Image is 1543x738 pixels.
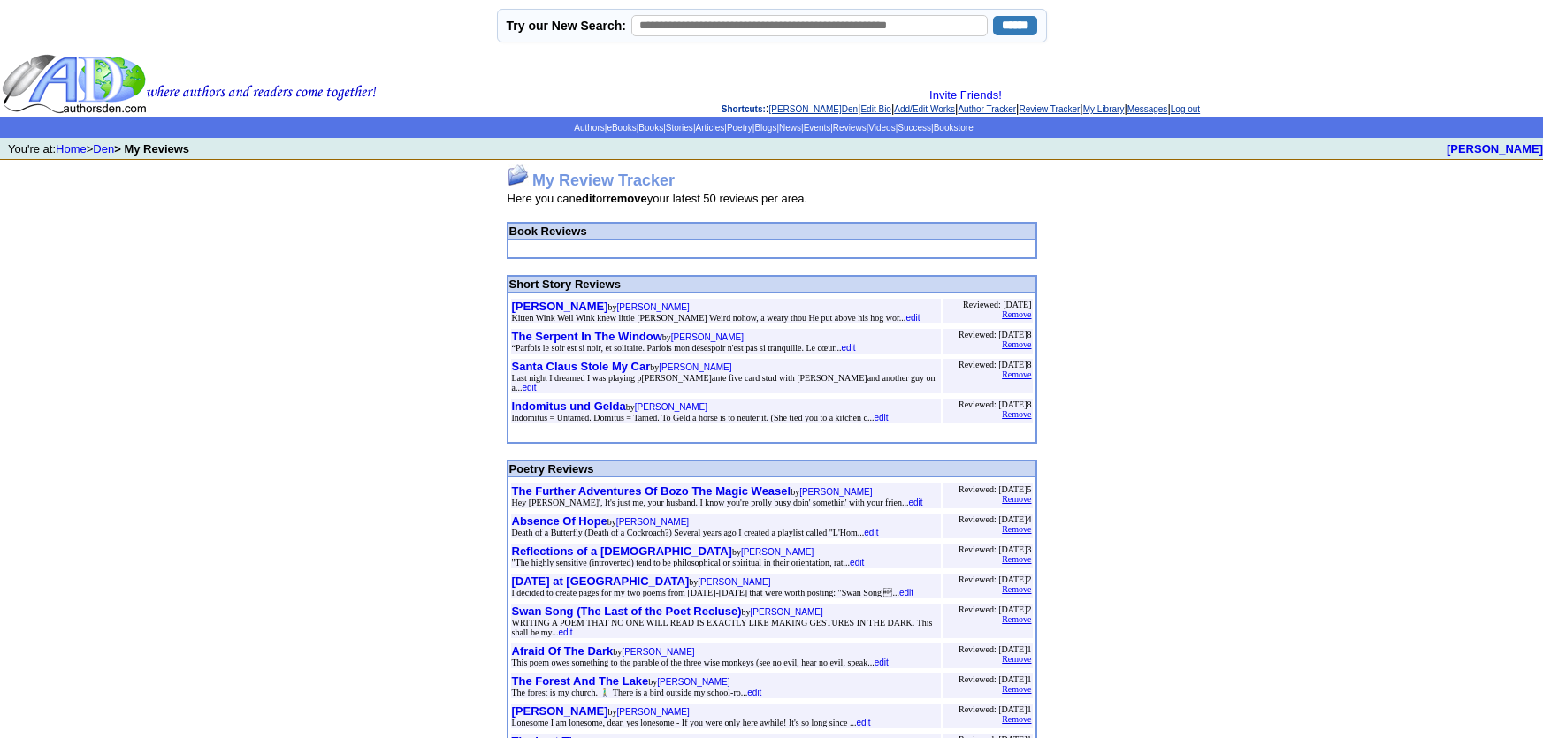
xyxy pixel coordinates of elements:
[512,514,607,528] a: Absence Of Hope
[622,647,694,657] font: [PERSON_NAME]
[512,644,614,658] a: Afraid Of The Dark
[1002,520,1031,535] a: Remove
[574,123,604,133] a: Authors
[1002,654,1031,664] font: Remove
[741,547,814,557] font: [PERSON_NAME]
[616,517,689,527] font: [PERSON_NAME]
[959,330,1031,339] font: Reviewed: [DATE]8
[959,360,1031,369] font: Reviewed: [DATE]8
[558,628,572,637] font: edit
[671,332,744,342] font: [PERSON_NAME]
[512,300,608,313] a: [PERSON_NAME]
[666,123,693,133] a: Stories
[959,605,1031,614] font: Reviewed: [DATE]2
[671,330,744,343] a: [PERSON_NAME]
[1002,554,1031,564] font: Remove
[617,302,690,312] font: [PERSON_NAME]
[741,544,814,558] a: [PERSON_NAME]
[617,707,690,717] font: [PERSON_NAME]
[1002,409,1031,419] font: Remove
[380,88,1541,115] div: : | | | | | | |
[509,224,587,238] font: Book Reviews
[1002,524,1031,534] font: Remove
[512,647,889,667] font: by
[1002,305,1031,320] a: Remove
[93,142,114,156] a: Den
[799,484,872,498] a: [PERSON_NAME]
[958,104,1016,114] a: Author Tracker
[657,674,729,688] a: [PERSON_NAME]
[875,413,889,422] font: edit
[751,605,823,618] a: [PERSON_NAME]
[512,605,742,618] a: Swan Song (The Last of the Poet Recluse)
[616,514,689,528] a: [PERSON_NAME]
[576,192,596,205] b: edit
[1002,365,1031,380] a: Remove
[512,528,879,537] font: Death of a Butterfly (Death of a Cockroach?) Several years ago I created a playlist called "L'Hom...
[507,19,626,33] label: Try our New Search:
[657,677,729,687] font: [PERSON_NAME]
[1002,494,1031,504] font: Remove
[695,123,724,133] a: Articles
[512,718,871,727] font: Lonesome I am lonesome, dear, yes lonesome - If you were only here awhile! It's so long since ...
[875,658,889,667] font: edit
[512,588,914,597] font: I decided to create pages for my two poems from [DATE]-[DATE] that were worth posting: "Swan Song...
[1019,104,1080,114] a: Review Tracker
[512,707,871,727] font: by
[635,399,707,413] a: [PERSON_NAME]
[522,383,536,392] font: edit
[722,104,766,114] span: Shortcuts:
[959,399,1031,409] font: Reviewed: [DATE]8
[512,413,889,422] font: Indomitus = Untamed. Domitus = Tamed. To Geld a horse is to neuter it. (She tied you to a kitchen...
[779,123,801,133] a: News
[512,688,762,697] font: The forest is my church. 🚶‍♂️ There is a bird outside my school-ro...
[864,528,878,537] font: edit
[727,123,752,133] a: Poetry
[512,607,933,637] font: by
[1171,104,1200,114] a: Log out
[934,123,974,133] a: Bookstore
[2,53,377,115] img: header_logo2.gif
[532,171,675,189] font: My Review Tracker
[856,718,870,727] font: edit
[512,330,662,343] a: The Serpent In The Window
[959,574,1031,584] font: Reviewed: [DATE]2
[512,674,649,688] a: The Forest And The Lake
[1002,339,1031,349] font: Remove
[768,104,858,114] a: [PERSON_NAME]Den
[1002,580,1031,595] a: Remove
[850,558,864,567] font: edit
[509,462,594,476] font: Poetry Reviews
[512,373,936,392] font: Last night I dreamed I was playing p[PERSON_NAME]ante five card stud with [PERSON_NAME]and anothe...
[659,360,731,373] a: [PERSON_NAME]
[512,677,762,697] font: by
[622,644,694,658] a: [PERSON_NAME]
[842,343,856,353] font: edit
[1002,610,1031,625] a: Remove
[607,123,636,133] a: eBooks
[894,104,955,114] a: Add/Edit Works
[908,498,922,507] font: edit
[1002,714,1031,724] font: Remove
[512,574,690,588] a: [DATE] at [GEOGRAPHIC_DATA]
[1083,104,1125,114] a: My Library
[512,399,626,413] a: Indomitus und Gelda
[1002,584,1031,594] font: Remove
[905,310,920,323] a: edit
[512,704,608,718] a: [PERSON_NAME]
[512,484,791,498] a: The Further Adventures Of Bozo The Magic Weasel
[617,300,690,313] a: [PERSON_NAME]
[512,558,865,567] font: "The highly sensitive (introverted) tend to be philosophical or spiritual in their orientation, r...
[509,278,621,291] font: Short Story Reviews
[868,123,895,133] a: Videos
[1002,550,1031,565] a: Remove
[8,142,189,156] font: You're at: >
[860,104,890,114] a: Edit Bio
